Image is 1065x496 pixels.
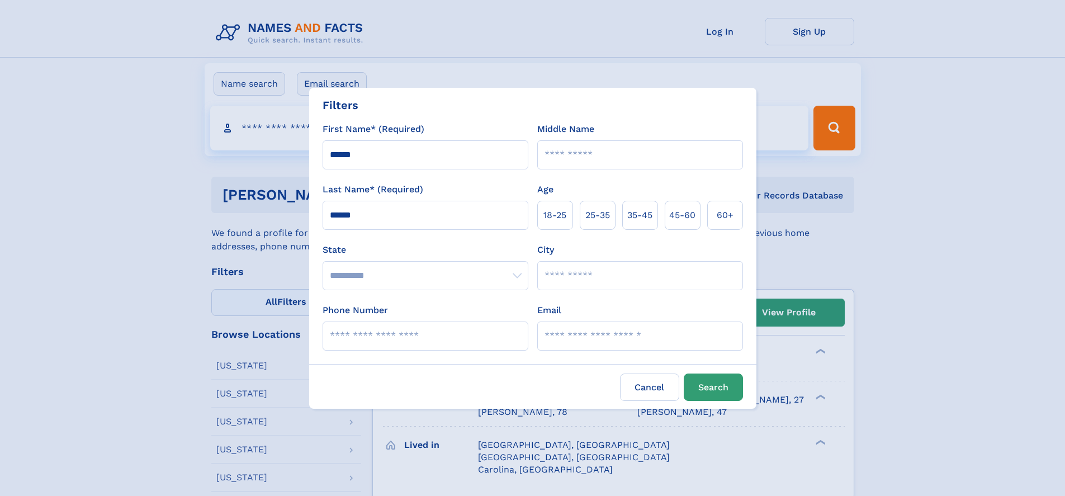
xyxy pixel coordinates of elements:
label: Cancel [620,374,679,401]
div: Filters [323,97,358,114]
span: 18‑25 [543,209,566,222]
label: Last Name* (Required) [323,183,423,196]
span: 35‑45 [627,209,652,222]
span: 45‑60 [669,209,695,222]
span: 25‑35 [585,209,610,222]
label: Email [537,304,561,317]
label: Age [537,183,553,196]
span: 60+ [717,209,733,222]
button: Search [684,374,743,401]
label: State [323,243,528,257]
label: First Name* (Required) [323,122,424,136]
label: Phone Number [323,304,388,317]
label: City [537,243,554,257]
label: Middle Name [537,122,594,136]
